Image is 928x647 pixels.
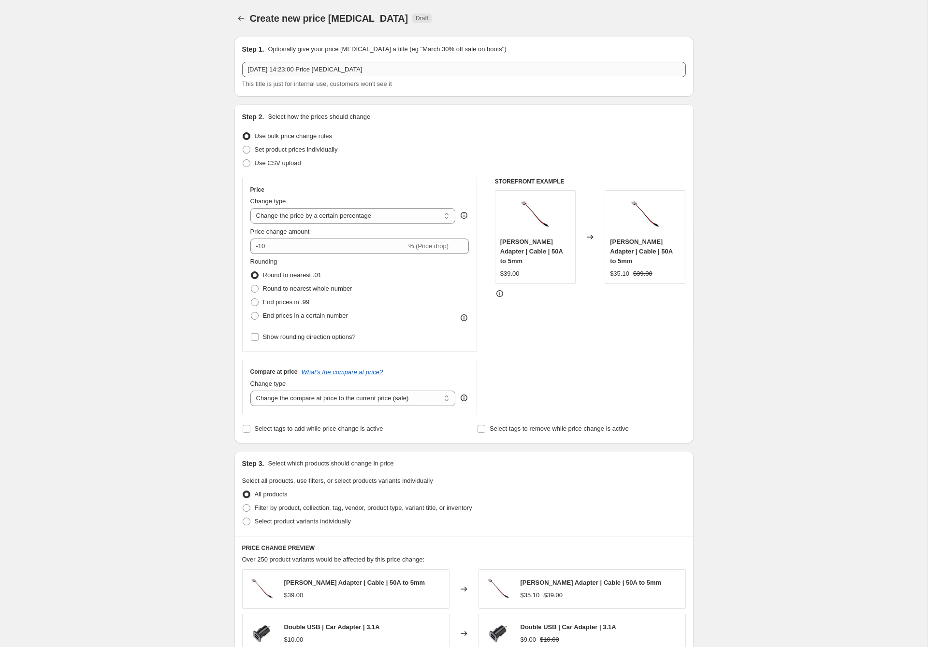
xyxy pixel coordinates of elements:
[484,575,513,604] img: Solar-50A-5mm_80x.jpg
[284,591,304,600] div: $39.00
[242,459,264,468] h2: Step 3.
[242,544,686,552] h6: PRICE CHANGE PREVIEW
[521,623,616,631] span: Double USB | Car Adapter | 3.1A
[626,196,665,234] img: Solar-50A-5mm_80x.jpg
[255,518,351,525] span: Select product variants individually
[234,12,248,25] button: Price change jobs
[250,239,406,254] input: -15
[408,242,449,250] span: % (Price drop)
[268,459,393,468] p: Select which products should change in price
[633,269,652,279] strike: $39.00
[495,178,686,185] h6: STOREFRONT EXAMPLE
[516,196,554,234] img: Solar-50A-5mm_80x.jpg
[250,186,264,194] h3: Price
[284,623,380,631] span: Double USB | Car Adapter | 3.1A
[242,556,425,563] span: Over 250 product variants would be affected by this price change:
[459,393,469,403] div: help
[242,62,686,77] input: 30% off holiday sale
[247,575,276,604] img: Solar-50A-5mm_80x.jpg
[250,197,286,205] span: Change type
[416,14,428,22] span: Draft
[250,368,298,376] h3: Compare at price
[500,238,563,265] span: [PERSON_NAME] Adapter | Cable | 50A to 5mm
[268,44,506,54] p: Optionally give your price [MEDICAL_DATA] a title (eg "March 30% off sale on boots")
[255,146,338,153] span: Set product prices individually
[250,13,408,24] span: Create new price [MEDICAL_DATA]
[543,591,563,600] strike: $39.00
[268,112,370,122] p: Select how the prices should change
[459,211,469,220] div: help
[242,80,392,87] span: This title is just for internal use, customers won't see it
[255,132,332,140] span: Use bulk price change rules
[263,312,348,319] span: End prices in a certain number
[500,269,520,279] div: $39.00
[263,285,352,292] span: Round to nearest whole number
[250,380,286,387] span: Change type
[263,271,321,279] span: Round to nearest .01
[242,44,264,54] h2: Step 1.
[284,635,304,645] div: $10.00
[263,298,310,306] span: End prices in .99
[610,269,629,279] div: $35.10
[521,591,540,600] div: $35.10
[250,228,310,235] span: Price change amount
[490,425,629,432] span: Select tags to remove while price change is active
[250,258,277,265] span: Rounding
[242,477,433,484] span: Select all products, use filters, or select products variants individually
[242,112,264,122] h2: Step 2.
[255,425,383,432] span: Select tags to add while price change is active
[521,579,662,586] span: [PERSON_NAME] Adapter | Cable | 50A to 5mm
[610,238,673,265] span: [PERSON_NAME] Adapter | Cable | 50A to 5mm
[255,159,301,167] span: Use CSV upload
[302,368,383,376] button: What's the compare at price?
[284,579,425,586] span: [PERSON_NAME] Adapter | Cable | 50A to 5mm
[255,504,472,511] span: Filter by product, collection, tag, vendor, product type, variant title, or inventory
[263,333,356,340] span: Show rounding direction options?
[540,635,559,645] strike: $10.00
[521,635,536,645] div: $9.00
[255,491,288,498] span: All products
